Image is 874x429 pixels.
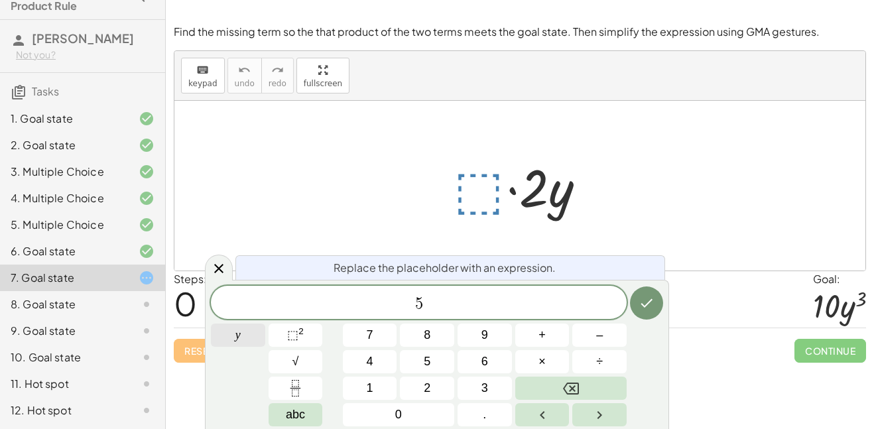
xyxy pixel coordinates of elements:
[139,164,155,180] i: Task finished and correct.
[11,270,117,286] div: 7. Goal state
[298,326,304,336] sup: 2
[515,403,570,426] button: Left arrow
[269,350,323,373] button: Square root
[11,349,117,365] div: 10. Goal state
[11,376,117,392] div: 11. Hot spot
[287,328,298,341] span: ⬚
[415,296,423,312] span: 5
[188,79,218,88] span: keypad
[139,270,155,286] i: Task started.
[11,190,117,206] div: 4. Multiple Choice
[269,403,323,426] button: Alphabet
[181,58,225,93] button: keyboardkeypad
[32,31,134,46] span: [PERSON_NAME]
[343,350,397,373] button: 4
[483,406,486,424] span: .
[139,402,155,418] i: Task not started.
[269,79,286,88] span: redo
[139,376,155,392] i: Task not started.
[596,353,603,371] span: ÷
[367,379,373,397] span: 1
[515,377,627,400] button: Backspace
[334,260,556,276] span: Replace the placeholder with an expression.
[367,326,373,344] span: 7
[139,111,155,127] i: Task finished and correct.
[271,62,284,78] i: redo
[515,350,570,373] button: Times
[538,326,546,344] span: +
[139,296,155,312] i: Task not started.
[11,137,117,153] div: 2. Goal state
[343,403,454,426] button: 0
[196,62,209,78] i: keyboard
[572,403,627,426] button: Right arrow
[261,58,294,93] button: redoredo
[367,353,373,371] span: 4
[400,350,454,373] button: 5
[458,403,512,426] button: .
[572,350,627,373] button: Divide
[11,111,117,127] div: 1. Goal state
[11,164,117,180] div: 3. Multiple Choice
[32,84,59,98] span: Tasks
[481,379,488,397] span: 3
[424,379,430,397] span: 2
[139,190,155,206] i: Task finished and correct.
[304,79,342,88] span: fullscreen
[235,79,255,88] span: undo
[11,217,117,233] div: 5. Multiple Choice
[174,272,207,286] label: Steps:
[139,349,155,365] i: Task not started.
[11,243,117,259] div: 6. Goal state
[813,271,866,287] div: Goal:
[139,323,155,339] i: Task not started.
[424,326,430,344] span: 8
[572,324,627,347] button: Minus
[343,324,397,347] button: 7
[211,324,265,347] button: y
[458,377,512,400] button: 3
[424,353,430,371] span: 5
[139,243,155,259] i: Task finished and correct.
[235,326,241,344] span: y
[269,324,323,347] button: Squared
[139,217,155,233] i: Task finished and correct.
[269,377,323,400] button: Fraction
[238,62,251,78] i: undo
[400,324,454,347] button: 8
[11,296,117,312] div: 8. Goal state
[458,324,512,347] button: 9
[538,353,546,371] span: ×
[286,406,305,424] span: abc
[16,48,155,62] div: Not you?
[174,283,197,324] span: 0
[292,353,299,371] span: √
[174,25,866,40] p: Find the missing term so the that product of the two terms meets the goal state. Then simplify th...
[481,326,488,344] span: 9
[458,350,512,373] button: 6
[139,137,155,153] i: Task finished and correct.
[227,58,262,93] button: undoundo
[11,323,117,339] div: 9. Goal state
[11,402,117,418] div: 12. Hot spot
[515,324,570,347] button: Plus
[596,326,603,344] span: –
[296,58,349,93] button: fullscreen
[481,353,488,371] span: 6
[400,377,454,400] button: 2
[395,406,402,424] span: 0
[343,377,397,400] button: 1
[630,286,663,320] button: Done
